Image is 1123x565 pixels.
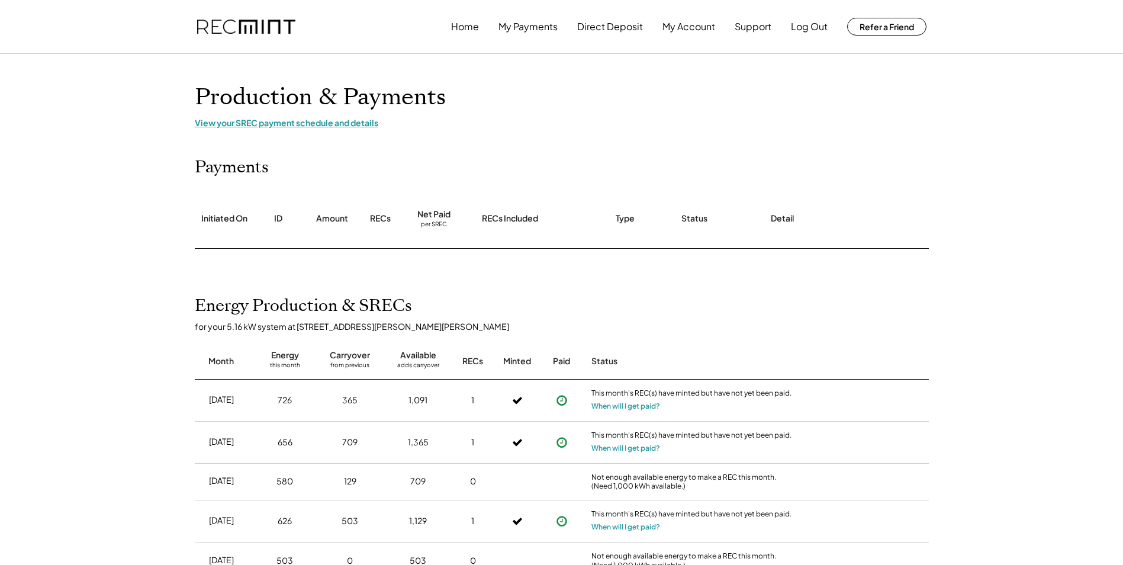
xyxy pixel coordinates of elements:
[591,509,793,521] div: This month's REC(s) have minted but have not yet been paid.
[591,389,793,400] div: This month's REC(s) have minted but have not yet been paid.
[735,15,771,38] button: Support
[553,512,571,530] button: Payment approved, but not yet initiated.
[342,515,358,527] div: 503
[591,473,793,491] div: Not enough available energy to make a REC this month. (Need 1,000 kWh available.)
[577,15,643,38] button: Direct Deposit
[591,521,660,533] button: When will I get paid?
[408,436,429,448] div: 1,365
[591,400,660,412] button: When will I get paid?
[498,15,558,38] button: My Payments
[330,349,370,361] div: Carryover
[195,84,929,111] h1: Production & Payments
[276,476,293,487] div: 580
[553,355,570,367] div: Paid
[209,394,234,406] div: [DATE]
[195,158,269,178] h2: Payments
[330,361,369,373] div: from previous
[209,436,234,448] div: [DATE]
[195,117,929,128] div: View your SREC payment schedule and details
[209,515,234,527] div: [DATE]
[278,394,292,406] div: 726
[591,355,793,367] div: Status
[417,208,451,220] div: Net Paid
[409,515,427,527] div: 1,129
[201,213,247,224] div: Initiated On
[503,355,531,367] div: Minted
[591,442,660,454] button: When will I get paid?
[344,476,356,487] div: 129
[195,321,941,332] div: for your 5.16 kW system at [STREET_ADDRESS][PERSON_NAME][PERSON_NAME]
[791,15,828,38] button: Log Out
[470,476,476,487] div: 0
[408,394,427,406] div: 1,091
[462,355,483,367] div: RECs
[451,15,479,38] button: Home
[342,394,358,406] div: 365
[471,394,474,406] div: 1
[397,361,439,373] div: adds carryover
[482,213,538,224] div: RECs Included
[471,436,474,448] div: 1
[278,436,292,448] div: 656
[553,434,571,451] button: Payment approved, but not yet initiated.
[410,476,426,487] div: 709
[316,213,348,224] div: Amount
[270,361,300,373] div: this month
[195,296,412,316] h2: Energy Production & SRECs
[208,355,234,367] div: Month
[471,515,474,527] div: 1
[662,15,715,38] button: My Account
[209,475,234,487] div: [DATE]
[197,20,295,34] img: recmint-logotype%403x.png
[278,515,292,527] div: 626
[370,213,391,224] div: RECs
[271,349,299,361] div: Energy
[274,213,282,224] div: ID
[553,391,571,409] button: Payment approved, but not yet initiated.
[342,436,358,448] div: 709
[847,18,926,36] button: Refer a Friend
[771,213,794,224] div: Detail
[591,431,793,442] div: This month's REC(s) have minted but have not yet been paid.
[681,213,707,224] div: Status
[421,220,447,229] div: per SREC
[616,213,635,224] div: Type
[400,349,436,361] div: Available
